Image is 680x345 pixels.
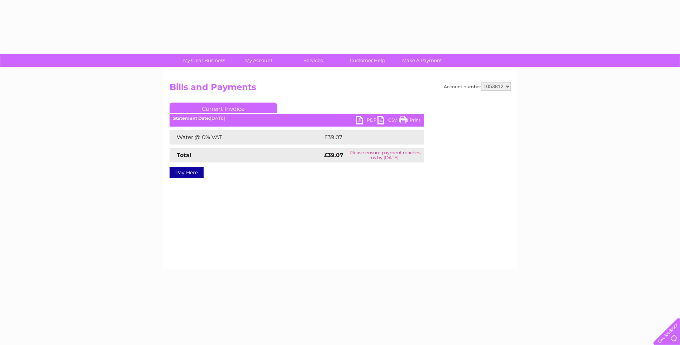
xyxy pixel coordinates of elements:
[356,116,377,126] a: PDF
[170,130,322,145] td: Water @ 0% VAT
[175,54,234,67] a: My Clear Business
[170,167,204,178] a: Pay Here
[170,103,277,113] a: Current Invoice
[170,82,511,96] h2: Bills and Payments
[322,130,410,145] td: £39.07
[399,116,420,126] a: Print
[338,54,397,67] a: Customer Help
[284,54,343,67] a: Services
[177,152,191,159] strong: Total
[377,116,399,126] a: CSV
[393,54,452,67] a: Make A Payment
[346,148,424,162] td: Please ensure payment reaches us by [DATE]
[173,115,210,121] b: Statement Date:
[229,54,288,67] a: My Account
[444,82,511,91] div: Account number
[324,152,343,159] strong: £39.07
[170,116,424,121] div: [DATE]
